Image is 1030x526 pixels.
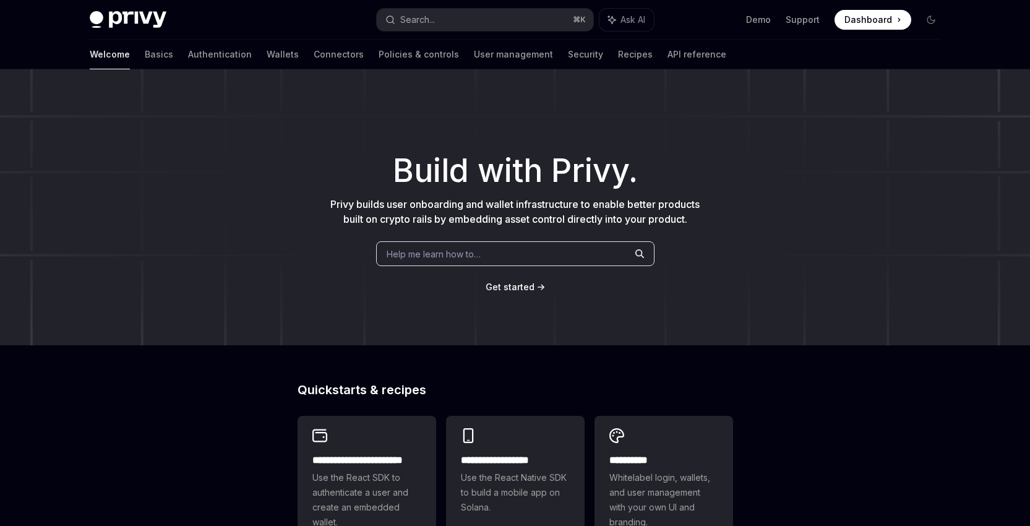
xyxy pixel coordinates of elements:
a: Connectors [314,40,364,69]
a: User management [474,40,553,69]
a: Policies & controls [379,40,459,69]
span: Dashboard [844,14,892,26]
a: Support [786,14,820,26]
a: API reference [667,40,726,69]
a: Recipes [618,40,653,69]
span: Help me learn how to… [387,248,481,261]
button: Ask AI [599,9,654,31]
span: Privy builds user onboarding and wallet infrastructure to enable better products built on crypto ... [330,198,700,225]
a: Security [568,40,603,69]
span: ⌘ K [573,15,586,25]
span: Use the React Native SDK to build a mobile app on Solana. [461,470,570,515]
button: Toggle dark mode [921,10,941,30]
span: Build with Privy. [393,160,638,182]
a: Basics [145,40,173,69]
a: Dashboard [835,10,911,30]
a: Get started [486,281,534,293]
span: Ask AI [620,14,645,26]
div: Search... [400,12,435,27]
a: Authentication [188,40,252,69]
span: Quickstarts & recipes [298,384,426,396]
button: Search...⌘K [377,9,593,31]
a: Demo [746,14,771,26]
a: Wallets [267,40,299,69]
img: dark logo [90,11,166,28]
span: Get started [486,282,534,292]
a: Welcome [90,40,130,69]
